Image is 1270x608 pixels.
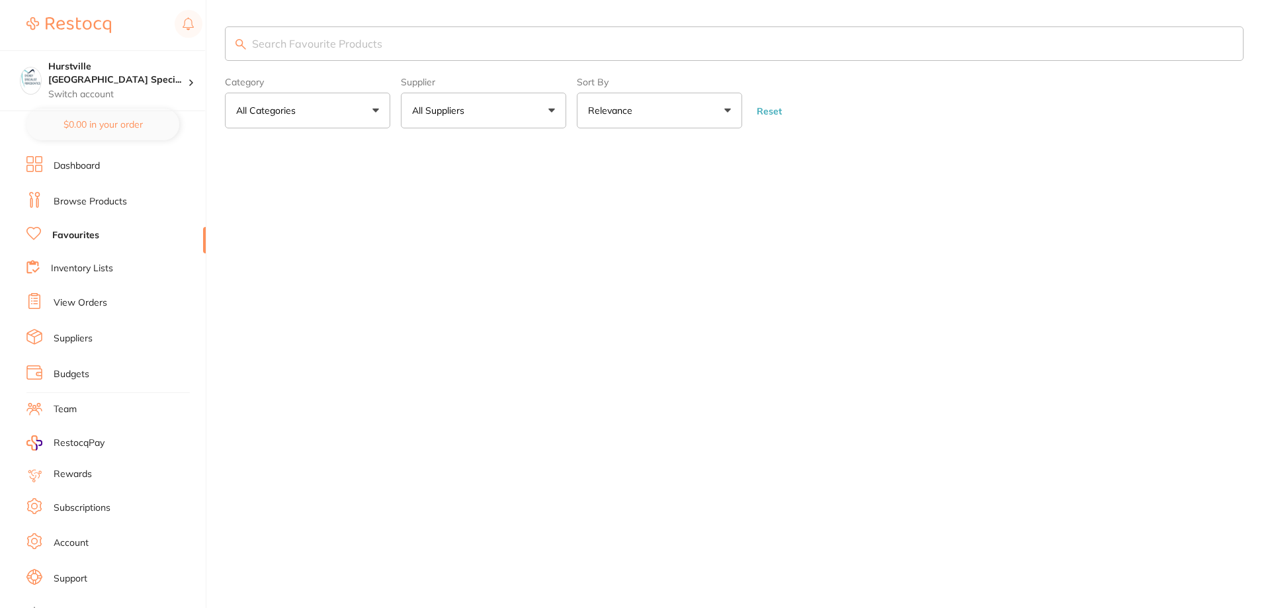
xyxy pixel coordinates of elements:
[48,60,188,86] h4: Hurstville Sydney Specialist Periodontics
[54,437,105,450] span: RestocqPay
[26,435,105,451] a: RestocqPay
[225,93,390,128] button: All Categories
[588,104,638,117] p: Relevance
[54,501,110,515] a: Subscriptions
[48,88,188,101] p: Switch account
[54,159,100,173] a: Dashboard
[412,104,470,117] p: All Suppliers
[54,572,87,586] a: Support
[21,67,41,88] img: Hurstville Sydney Specialist Periodontics
[577,93,742,128] button: Relevance
[54,468,92,481] a: Rewards
[54,332,93,345] a: Suppliers
[54,537,89,550] a: Account
[236,104,301,117] p: All Categories
[54,368,89,381] a: Budgets
[26,109,179,140] button: $0.00 in your order
[52,229,99,242] a: Favourites
[54,296,107,310] a: View Orders
[401,93,566,128] button: All Suppliers
[51,262,113,275] a: Inventory Lists
[26,10,111,40] a: Restocq Logo
[401,77,566,87] label: Supplier
[225,26,1244,61] input: Search Favourite Products
[225,77,390,87] label: Category
[26,435,42,451] img: RestocqPay
[54,195,127,208] a: Browse Products
[577,77,742,87] label: Sort By
[26,17,111,33] img: Restocq Logo
[753,105,786,117] button: Reset
[54,403,77,416] a: Team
